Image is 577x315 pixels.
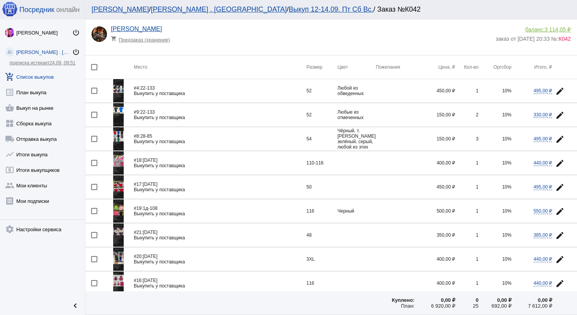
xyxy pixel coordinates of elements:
[134,230,143,235] span: #21:
[455,280,479,286] div: 1
[376,303,415,309] div: План:
[306,136,337,142] div: 54
[5,181,14,190] mat-icon: group
[306,256,337,262] div: 3XL
[306,232,337,238] div: 48
[134,109,140,115] span: #9:
[415,232,455,238] div: 350,00 ₽
[50,60,76,66] span: 24.09, 09:51
[455,208,479,214] div: 1
[5,196,14,206] mat-icon: receipt
[511,55,552,79] th: Итого, ₽
[5,28,14,37] img: 73xLq58P2BOqs-qIllg3xXCtabieAB0OMVER0XTxHpc0AjG-Rb2SSuXsq4It7hEfqgBcQNho.jpg
[555,159,565,168] mat-icon: edit
[502,208,511,214] span: 10%
[288,5,373,13] a: Выкуп 12-14.09. Пт Сб Вс.
[511,297,552,303] div: 0,00 ₽
[134,187,306,192] div: Выкупить у поставщика
[113,223,124,247] img: HJh0k2.jpg
[113,247,124,271] img: Fq0WIp.jpg
[5,103,14,112] mat-icon: shopping_basket
[134,235,306,241] div: Выкупить у поставщика
[92,26,107,42] img: A2A1E2LI8Mn_umuu-TMJ4DFhCH-dfUQ9CdzDtjg3FI0KiqLaaPeqFOUk33C0d0Spk3KZNF_sR7dvpS_4FC_lygsG.jpg
[71,301,80,310] mat-icon: chevron_left
[415,88,455,93] div: 450,00 ₽
[306,88,337,93] div: 52
[502,256,511,262] span: 10%
[555,279,565,288] mat-icon: edit
[479,55,511,79] th: Оргсбор
[496,26,571,33] div: баланс:
[134,206,143,211] span: #19:
[337,127,376,151] td: Чёрный, т. [PERSON_NAME] зелёный, серый, любой из этих
[5,165,14,175] mat-icon: local_atm
[555,183,565,192] mat-icon: edit
[455,160,479,166] div: 1
[92,5,149,13] a: [PERSON_NAME]
[134,109,155,115] span: 22-133
[502,88,511,93] span: 10%
[534,256,552,262] span: 440,00 ₽
[134,211,306,216] div: Выкупить у поставщика
[534,184,552,190] span: 495,00 ₽
[534,208,552,214] span: 550,00 ₽
[5,225,14,234] mat-icon: settings
[376,297,415,303] div: Куплено:
[72,29,80,36] mat-icon: power_settings_new
[337,79,376,103] td: Любой из обведенных
[534,280,552,286] span: 440,00 ₽
[558,36,571,42] span: К042
[134,91,306,96] div: Выкупить у поставщика
[134,139,306,144] div: Выкупить у поставщика
[113,272,124,295] img: Z5jxKq.jpg
[455,136,479,142] div: 3
[415,184,455,190] div: 450,00 ₽
[134,259,306,265] div: Выкупить у поставщика
[134,254,157,259] span: [DATE]
[502,160,511,166] span: 10%
[511,303,552,309] div: 7 612,00 ₽
[111,26,162,32] a: [PERSON_NAME]
[502,280,511,286] span: 10%
[415,280,455,286] div: 400,00 ₽
[502,184,511,190] span: 10%
[534,232,552,238] span: 385,00 ₽
[134,157,143,163] span: #18:
[306,112,337,118] div: 52
[534,136,552,142] span: 495,00 ₽
[113,151,124,175] img: qsUj9m.jpg
[455,232,479,238] div: 1
[92,5,563,14] div: / / / Заказ №К042
[337,103,376,127] td: Любые из отмеченных
[134,278,143,283] span: #16:
[111,36,119,42] mat-icon: shopping_cart
[5,72,14,81] mat-icon: add_shopping_cart
[455,297,479,303] div: 0
[555,255,565,264] mat-icon: edit
[5,150,14,159] mat-icon: show_chart
[113,127,124,151] img: cvXZZP.jpg
[337,55,376,79] th: Цвет
[134,55,306,79] th: Место
[534,88,552,94] span: 495,00 ₽
[134,133,152,139] span: 28-85
[415,160,455,166] div: 400,00 ₽
[415,297,455,303] div: 0,00 ₽
[306,280,337,286] div: 116
[134,163,306,168] div: Выкупить у поставщика
[5,119,14,128] mat-icon: widgets
[134,283,306,289] div: Выкупить у поставщика
[455,112,479,118] div: 2
[72,48,80,56] mat-icon: power_settings_new
[496,33,571,42] div: заказ от [DATE] 20:33 №:
[415,208,455,214] div: 500,00 ₽
[376,55,415,79] th: Пожелания
[534,112,552,118] span: 330,00 ₽
[113,103,124,126] img: q222Iw.jpg
[415,303,455,309] div: 6 920,00 ₽
[134,182,143,187] span: #17:
[151,5,287,13] a: [PERSON_NAME] . [GEOGRAPHIC_DATA]
[555,135,565,144] mat-icon: edit
[113,175,124,199] img: nsc3FN.jpg
[455,184,479,190] div: 1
